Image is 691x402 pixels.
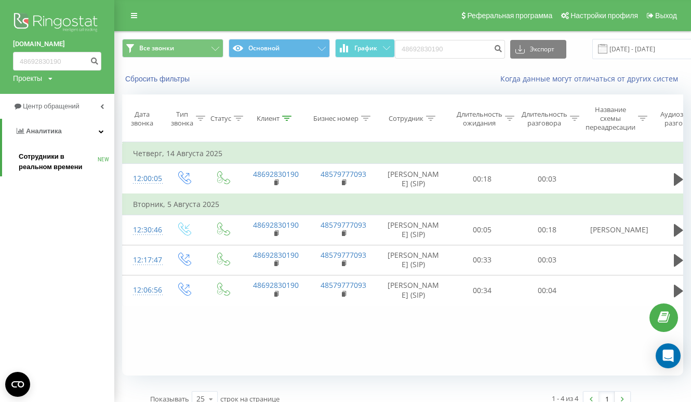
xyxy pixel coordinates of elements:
td: [PERSON_NAME] (SIP) [377,164,450,195]
a: [DOMAIN_NAME] [13,39,101,49]
div: Длительность разговора [522,110,567,128]
td: 00:18 [515,215,580,245]
div: Тип звонка [171,110,193,128]
div: Бизнес номер [313,114,358,123]
td: 00:03 [515,245,580,275]
span: Настройки профиля [570,11,638,20]
input: Поиск по номеру [395,40,505,59]
span: Реферальная программа [467,11,552,20]
div: Open Intercom Messenger [656,343,681,368]
div: Длительность ожидания [457,110,502,128]
a: 48692830190 [253,220,299,230]
button: Основной [229,39,330,58]
a: Когда данные могут отличаться от других систем [500,74,683,84]
td: 00:33 [450,245,515,275]
span: Все звонки [139,44,174,52]
span: Аналитика [26,127,62,135]
td: 00:34 [450,275,515,306]
a: 48692830190 [253,280,299,290]
td: 00:18 [450,164,515,195]
a: Сотрудники в реальном времениNEW [19,147,114,176]
button: Все звонки [122,39,223,58]
div: Статус [210,114,231,123]
div: Сотрудник [389,114,423,123]
a: 48579777093 [321,220,366,230]
div: 12:17:47 [133,250,154,270]
td: [PERSON_NAME] (SIP) [377,275,450,306]
a: 48692830190 [253,250,299,260]
td: [PERSON_NAME] [580,215,647,245]
a: 48579777093 [321,280,366,290]
input: Поиск по номеру [13,52,101,71]
td: [PERSON_NAME] (SIP) [377,245,450,275]
div: 12:30:46 [133,220,154,240]
td: 00:03 [515,164,580,195]
img: Ringostat logo [13,10,101,36]
div: 12:06:56 [133,280,154,300]
button: График [335,39,395,58]
div: 12:00:05 [133,169,154,189]
span: Сотрудники в реальном времени [19,151,98,172]
div: Проекты [13,73,42,84]
div: Клиент [257,114,280,123]
div: Название схемы переадресации [586,105,635,132]
span: Выход [655,11,677,20]
td: 00:05 [450,215,515,245]
button: Экспорт [510,40,566,59]
a: 48579777093 [321,250,366,260]
td: 00:04 [515,275,580,306]
button: Сбросить фильтры [122,74,195,84]
a: 48579777093 [321,169,366,179]
td: [PERSON_NAME] (SIP) [377,215,450,245]
button: Open CMP widget [5,372,30,397]
span: График [354,45,377,52]
span: Центр обращений [23,102,79,110]
a: Аналитика [2,119,114,144]
div: Дата звонка [123,110,161,128]
a: 48692830190 [253,169,299,179]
